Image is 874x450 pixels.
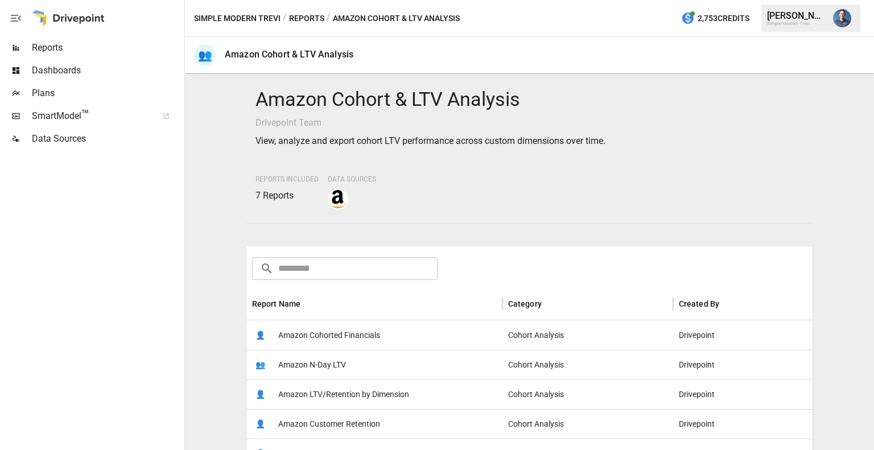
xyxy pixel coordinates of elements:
[543,296,559,312] button: Sort
[302,296,318,312] button: Sort
[255,88,804,112] h4: Amazon Cohort & LTV Analysis
[502,409,673,439] div: Cohort Analysis
[252,299,301,308] div: Report Name
[826,2,858,34] button: Mike Beckham
[679,299,720,308] div: Created By
[508,299,542,308] div: Category
[255,116,804,130] p: Drivepoint Team
[677,8,754,29] button: 2,753Credits
[289,11,324,26] button: Reports
[673,350,844,379] div: Drivepoint
[32,109,150,123] span: SmartModel
[255,134,804,148] p: View, analyze and export cohort LTV performance across custom dimensions over time.
[32,86,182,100] span: Plans
[32,64,182,77] span: Dashboards
[329,190,347,208] img: amazon
[32,132,182,146] span: Data Sources
[194,11,281,26] button: Simple Modern Trevi
[327,11,331,26] div: /
[255,189,319,203] p: 7 Reports
[252,327,269,344] span: 👤
[278,380,409,409] span: Amazon LTV/Retention by Dimension
[194,44,216,66] div: 👥
[833,9,851,27] img: Mike Beckham
[283,11,287,26] div: /
[81,108,89,122] span: ™
[278,321,380,350] span: Amazon Cohorted Financials
[673,320,844,350] div: Drivepoint
[252,386,269,403] span: 👤
[255,175,319,183] span: Reports Included
[278,410,380,439] span: Amazon Customer Retention
[673,379,844,409] div: Drivepoint
[502,320,673,350] div: Cohort Analysis
[673,409,844,439] div: Drivepoint
[278,350,346,379] span: Amazon N-Day LTV
[502,350,673,379] div: Cohort Analysis
[225,49,353,60] div: Amazon Cohort & LTV Analysis
[698,11,749,26] span: 2,753 Credits
[720,296,736,312] button: Sort
[252,415,269,432] span: 👤
[502,379,673,409] div: Cohort Analysis
[767,10,826,21] div: [PERSON_NAME]
[328,175,376,183] span: Data Sources
[32,41,182,55] span: Reports
[252,356,269,373] span: 👥
[767,21,826,26] div: Simple Modern Trevi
